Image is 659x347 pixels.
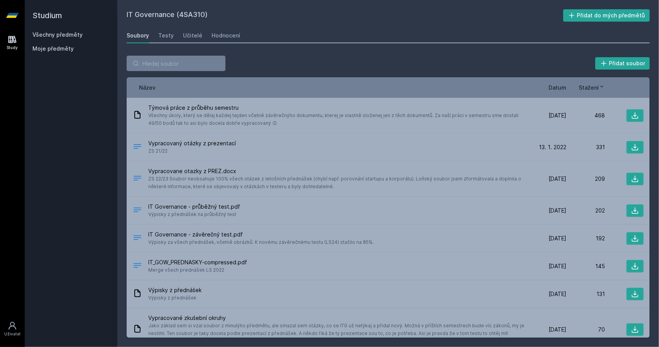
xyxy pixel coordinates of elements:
span: Vypracovaný otázky z prezentací [148,139,236,147]
span: Výpisky z přednášek [148,294,202,302]
span: IT Governance - průběžný test.pdf [148,203,240,211]
span: [DATE] [549,207,566,214]
div: 202 [566,207,605,214]
div: 468 [566,112,605,119]
span: [DATE] [549,290,566,298]
button: Datum [549,83,566,92]
div: PDF [133,233,142,244]
span: IT_GOW_PREDNASKY-compressed.pdf [148,259,247,266]
a: Testy [158,28,174,43]
span: Vypracované zkušební okruhy [148,314,525,322]
a: Učitelé [183,28,202,43]
span: [DATE] [549,326,566,333]
span: Výpisky za všech přednášek, včetně obrázků. K novému závěrečnému testu (LS24) stačilo na 85%. [148,238,374,246]
div: DOCX [133,173,142,185]
div: PDF [133,261,142,272]
div: 192 [566,235,605,242]
div: Testy [158,32,174,39]
span: [DATE] [549,262,566,270]
button: Přidat soubor [595,57,650,70]
button: Název [139,83,156,92]
span: Výpisky z přednášek [148,286,202,294]
div: 145 [566,262,605,270]
span: [DATE] [549,112,566,119]
span: 13. 1. 2022 [539,143,566,151]
span: IT Governance - závěrečný test.pdf [148,231,374,238]
div: Uživatel [4,331,20,337]
a: Soubory [127,28,149,43]
input: Hledej soubor [127,56,225,71]
div: .DOCX [133,142,142,153]
div: 131 [566,290,605,298]
span: Týmová práce z průběhu semestru [148,104,525,112]
div: Study [7,45,18,51]
div: Hodnocení [212,32,240,39]
span: Výpisky z přednášek na průběžný test [148,211,240,218]
div: 331 [566,143,605,151]
button: Přidat do mých předmětů [563,9,650,22]
div: Soubory [127,32,149,39]
span: Vypracovane otazky z PREZ.docx [148,167,525,175]
div: PDF [133,205,142,216]
div: 209 [566,175,605,183]
span: Merge všech prednášek LS 2022 [148,266,247,274]
div: 70 [566,326,605,333]
div: Učitelé [183,32,202,39]
span: ZS 22/23 Soubor neobsahuje 100% všech otázek z letošních přednášek (chybí např. porovnání startup... [148,175,525,191]
a: Všechny předměty [32,31,83,38]
a: Uživatel [2,317,23,341]
span: [DATE] [549,235,566,242]
span: Stažení [579,83,599,92]
a: Study [2,31,23,54]
span: Všechny úkoly, který se dělaj každej tejden včetně závěrečnýho dokumentu, kterej je vlastně slože... [148,112,525,127]
span: [DATE] [549,175,566,183]
button: Stažení [579,83,605,92]
span: Jako základ sem si vzal soubor z minulýho předmětu, ale smazal sem otázky, co se ITG už netýkaj a... [148,322,525,345]
h2: IT Governance (4SA310) [127,9,563,22]
span: Moje předměty [32,45,74,53]
span: ZS 21/22 [148,147,236,155]
a: Hodnocení [212,28,240,43]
